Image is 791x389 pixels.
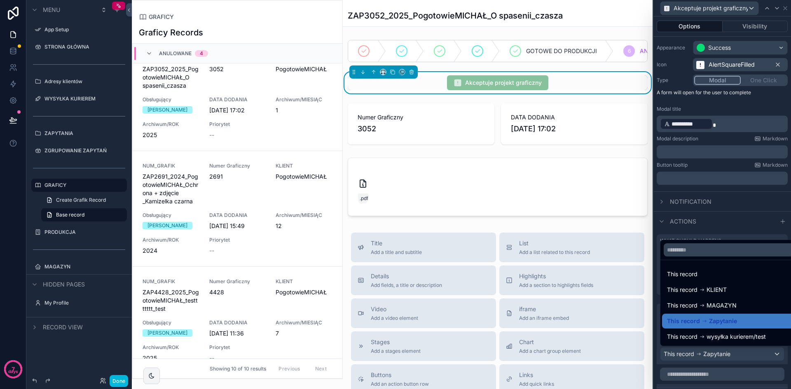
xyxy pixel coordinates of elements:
[499,331,644,361] button: ChartAdd a chart group element
[276,163,332,169] span: KLIENT
[519,338,581,346] span: Chart
[707,300,737,310] span: MAGAZYN
[44,300,122,306] label: My Profile
[276,212,332,219] span: Archiwum/MIESIĄC
[147,222,187,229] div: [PERSON_NAME]
[499,298,644,328] button: iframeAdd an iframe embed
[209,237,266,243] span: Priorytet
[143,237,199,243] span: Archiwum/ROK
[519,348,581,354] span: Add a chart group element
[667,316,700,326] span: This record
[139,27,203,38] h1: Graficy Records
[499,233,644,262] button: ListAdd a list related to this record
[43,6,60,14] span: Menu
[276,96,332,103] span: Archiwum/MIESIĄC
[139,13,174,21] a: GRAFICY
[56,197,106,203] span: Create Grafik Record
[44,182,122,189] label: GRAFICY
[209,96,266,103] span: DATA DODANIA
[44,44,122,50] label: STRONA GŁÓWNA
[371,348,421,354] span: Add a stages element
[276,172,327,181] span: PogotowieMICHAŁ
[519,305,569,313] span: iframe
[371,315,418,321] span: Add a video element
[276,106,332,114] span: 1
[667,332,697,342] span: This record
[519,315,569,321] span: Add an iframe embed
[133,44,342,151] a: NUM_GRAFIKZAP3052_2025_PogotowieMICHAŁ_O spasenii_czaszaNumer Graficzny3052KLIENTPogotowieMICHAŁO...
[209,212,266,219] span: DATA DODANIA
[200,50,203,57] div: 4
[351,233,496,262] button: TitleAdd a title and subtitle
[44,78,122,85] label: Adresy klientów
[276,65,327,73] span: PogotowieMICHAŁ
[351,331,496,361] button: StagesAdd a stages element
[209,163,266,169] span: Numer Graficzny
[44,229,122,235] a: PRODUKCJA
[209,344,266,351] span: Priorytet
[276,278,332,285] span: KLIENT
[143,344,199,351] span: Archiwum/ROK
[276,329,332,338] span: 7
[209,329,266,338] span: [DATE] 11:36
[667,300,697,310] span: This record
[143,121,199,128] span: Archiwum/ROK
[149,13,174,21] span: GRAFICY
[371,371,429,379] span: Buttons
[147,329,187,337] div: [PERSON_NAME]
[371,338,421,346] span: Stages
[709,316,737,326] span: Zapytanie
[519,272,593,280] span: Highlights
[143,247,199,255] span: 2024
[209,106,266,114] span: [DATE] 17:02
[143,354,199,362] span: 2025
[371,282,442,289] span: Add fields, a title or description
[209,121,266,128] span: Priorytet
[351,266,496,295] button: DetailsAdd fields, a title or description
[499,266,644,295] button: HighlightsAdd a section to highlights fields
[209,354,214,362] span: --
[143,172,199,205] span: ZAP2691_2024_PogotowieMICHAŁ_Ochrona + zdjęcie _Kamizelka czarna
[43,323,83,331] span: Record view
[147,106,187,114] div: [PERSON_NAME]
[351,298,496,328] button: VideoAdd a video element
[209,222,266,230] span: [DATE] 15:49
[519,239,590,247] span: List
[276,288,327,296] span: PogotowieMICHAŁ
[143,278,199,285] span: NUM_GRAFIK
[133,267,342,374] a: NUM_GRAFIKZAP4428_2025_PogotowieMICHAŁ_testtttttt_testNumer Graficzny4428KLIENTPogotowieMICHAŁObs...
[110,375,128,387] button: Done
[209,172,266,181] span: 2691
[276,222,332,230] span: 12
[371,272,442,280] span: Details
[209,131,214,139] span: --
[143,96,199,103] span: Obsługujący
[348,10,563,21] h1: ZAP3052_2025_PogotowieMICHAŁ_O spasenii_czasza
[519,249,590,256] span: Add a list related to this record
[371,305,418,313] span: Video
[133,151,342,267] a: NUM_GRAFIKZAP2691_2024_PogotowieMICHAŁ_Ochrona + zdjęcie _Kamizelka czarnaNumer Graficzny2691KLIE...
[209,65,266,73] span: 3052
[143,319,199,326] span: Obsługujący
[8,368,18,375] p: days
[209,247,214,255] span: --
[44,130,122,137] label: ZAPYTANIA
[143,288,199,313] span: ZAP4428_2025_PogotowieMICHAŁ_testtttttt_test
[44,26,122,33] label: App Setup
[210,366,266,372] span: Showing 10 of 10 results
[519,282,593,289] span: Add a section to highlights fields
[44,263,122,270] label: MAGAZYN
[159,50,192,57] span: ANULOWANE
[209,319,266,326] span: DATA DODANIA
[519,381,554,387] span: Add quick links
[143,163,199,169] span: NUM_GRAFIK
[44,147,122,154] label: ZGRUPOWANIE ZAPYTAŃ
[143,131,199,139] span: 2025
